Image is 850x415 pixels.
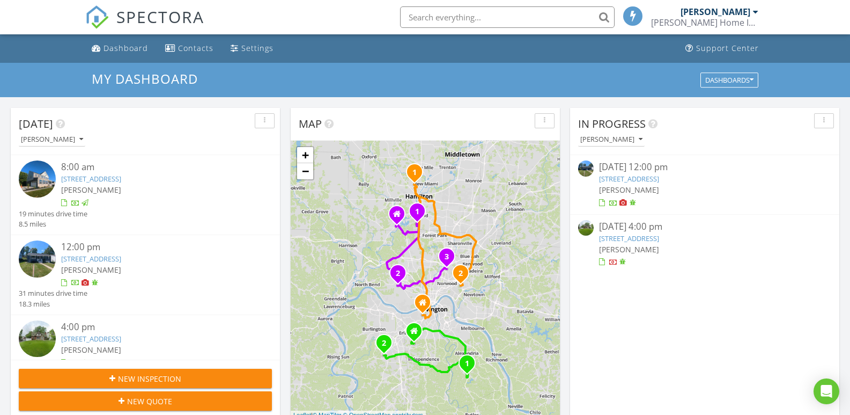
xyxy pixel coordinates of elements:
span: Map [299,117,322,131]
span: [PERSON_NAME] [61,185,121,195]
span: New Inspection [118,373,181,384]
a: SPECTORA [85,14,204,37]
div: 18.3 miles [19,299,87,309]
div: Dashboards [705,76,753,84]
div: 9213 Brookridge Ln, Union, KY 41091 [384,343,390,349]
a: Contacts [161,39,218,59]
a: 12:00 pm [STREET_ADDRESS] [PERSON_NAME] 31 minutes drive time 18.3 miles [19,241,272,309]
div: 74 Justin Pl, Hamilton, OH 45013 [415,172,421,178]
a: [STREET_ADDRESS] [61,334,121,344]
div: 4:00 pm [61,321,251,334]
a: [STREET_ADDRESS] [599,234,659,243]
img: 9318588%2Fcover_photos%2FPQ5ORgvUJjnkdikd60iH%2Fsmall.9318588-1756311410501 [578,161,594,176]
div: 5793 High Point Ct, Fairfield, OH 45014 [417,211,424,217]
span: SPECTORA [116,5,204,28]
button: [PERSON_NAME] [19,133,85,147]
button: New Inspection [19,369,272,388]
input: Search everything... [400,6,615,28]
div: 11168 S Licking Pike, Alexandria, KY 41001 [467,363,474,369]
span: New Quote [127,396,172,407]
div: Support Center [696,43,759,53]
div: Covington KY 41011 [423,302,429,309]
a: [STREET_ADDRESS] [61,254,121,264]
button: Dashboards [700,72,758,88]
i: 2 [396,270,400,278]
div: Gerard Home Inspection [651,17,758,28]
a: [STREET_ADDRESS] [61,174,121,184]
span: In Progress [578,117,646,131]
a: Support Center [681,39,763,59]
button: New Quote [19,391,272,411]
a: [STREET_ADDRESS] [599,174,659,184]
span: [PERSON_NAME] [599,185,659,195]
div: Hamilton OH 45014 [397,214,403,220]
div: 7341 Parkdale Ave, Cincinnati, OH 45237 [447,256,453,263]
div: 31 minutes drive time [19,288,87,298]
span: My Dashboard [92,70,198,88]
a: [DATE] 12:00 pm [STREET_ADDRESS] [PERSON_NAME] [578,161,831,208]
a: 8:00 am [STREET_ADDRESS] [PERSON_NAME] 19 minutes drive time 8.5 miles [19,161,272,229]
span: [PERSON_NAME] [599,244,659,254]
img: 9318588%2Fcover_photos%2FPQ5ORgvUJjnkdikd60iH%2Fsmall.9318588-1756311410501 [19,241,56,278]
div: Open Intercom Messenger [814,378,839,404]
div: 8.5 miles [19,219,87,229]
a: Dashboard [87,39,152,59]
div: Contacts [178,43,213,53]
img: streetview [578,220,594,236]
span: [PERSON_NAME] [61,265,121,275]
i: 3 [445,253,449,261]
a: Zoom in [297,147,313,163]
div: [PERSON_NAME] [580,136,642,143]
div: 5717 Westgrove Dr, Cincinnati, OH 45248 [398,273,404,279]
div: 8:00 am [61,161,251,174]
div: [DATE] 12:00 pm [599,161,810,174]
div: [PERSON_NAME] [21,136,83,143]
span: [DATE] [19,117,53,131]
img: 9255555%2Fcover_photos%2FxKvRG8R6yH1kndtXPbvf%2Fsmall.9255555-1756297773621 [19,161,56,198]
div: Settings [241,43,274,53]
a: Zoom out [297,163,313,179]
i: 2 [382,340,386,347]
div: 3729 Broadview Dr, Cincinnati, OH 45208 [461,273,467,279]
i: 2 [459,270,463,278]
a: Settings [226,39,278,59]
a: [DATE] 4:00 pm [STREET_ADDRESS] [PERSON_NAME] [578,220,831,268]
div: 19 minutes drive time [19,209,87,219]
a: 4:00 pm [STREET_ADDRESS] [PERSON_NAME] 25 minutes drive time 12.8 miles [19,321,272,389]
i: 1 [465,360,469,368]
div: Erlanger KY 41018 [414,331,420,337]
div: 12:00 pm [61,241,251,254]
span: [PERSON_NAME] [61,345,121,355]
img: The Best Home Inspection Software - Spectora [85,5,109,29]
i: 1 [415,208,419,216]
div: [PERSON_NAME] [681,6,750,17]
div: Dashboard [104,43,148,53]
img: streetview [19,321,56,358]
i: 1 [412,169,417,177]
button: [PERSON_NAME] [578,133,645,147]
div: [DATE] 4:00 pm [599,220,810,234]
